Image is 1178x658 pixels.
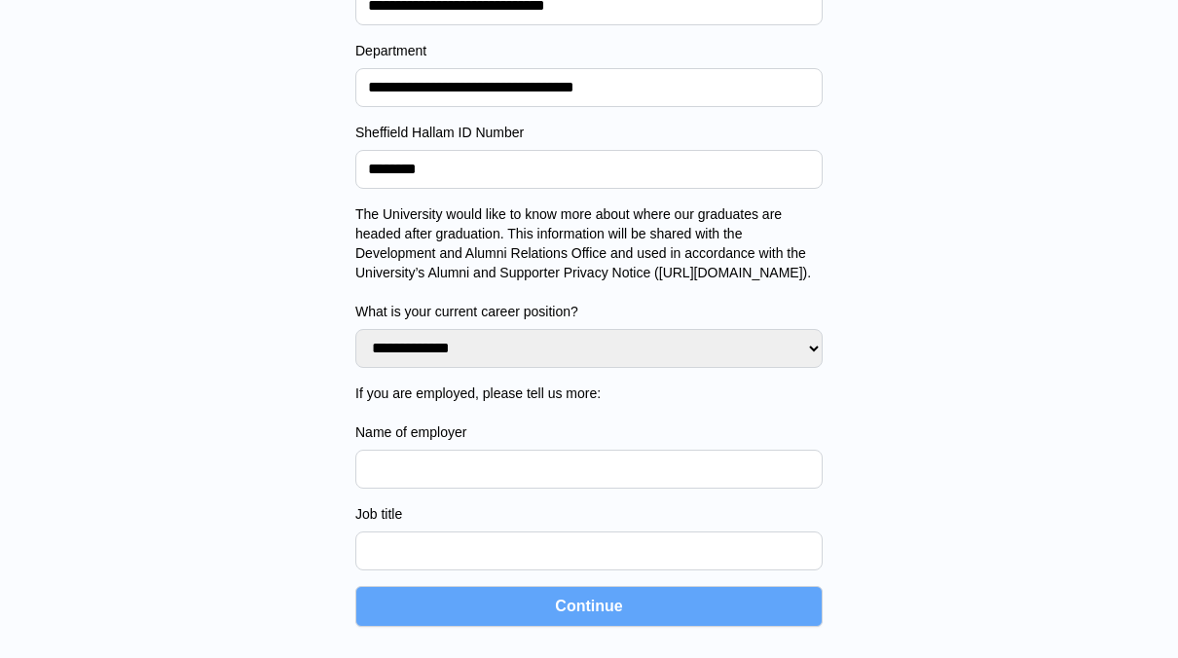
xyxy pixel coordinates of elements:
label: Job title [355,504,823,524]
label: Department [355,41,823,60]
label: The University would like to know more about where our graduates are headed after graduation. Thi... [355,204,823,321]
button: Continue [355,586,823,627]
label: If you are employed, please tell us more: Name of employer [355,384,823,442]
label: Sheffield Hallam ID Number [355,123,823,142]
